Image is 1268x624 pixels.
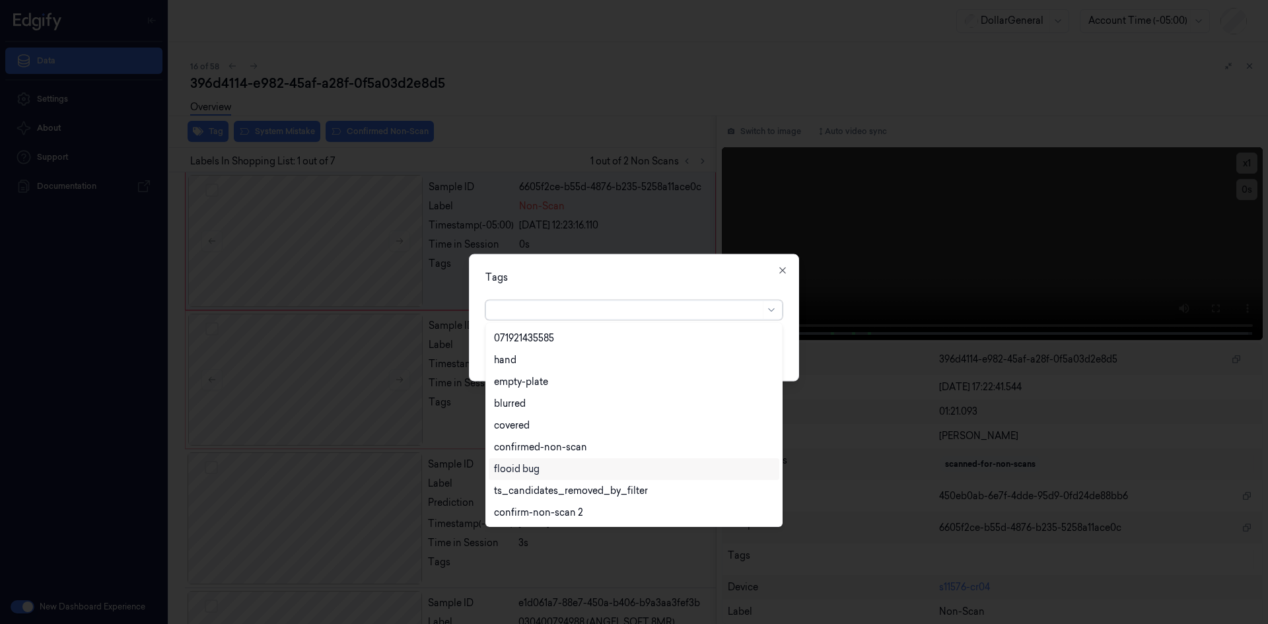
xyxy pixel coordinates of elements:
[494,440,587,454] div: confirmed-non-scan
[485,270,783,284] div: Tags
[494,484,648,498] div: ts_candidates_removed_by_filter
[494,462,540,476] div: flooid bug
[494,419,530,433] div: covered
[494,353,516,367] div: hand
[494,506,583,520] div: confirm-non-scan 2
[494,397,526,411] div: blurred
[494,375,548,389] div: empty-plate
[494,331,554,345] div: 071921435585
